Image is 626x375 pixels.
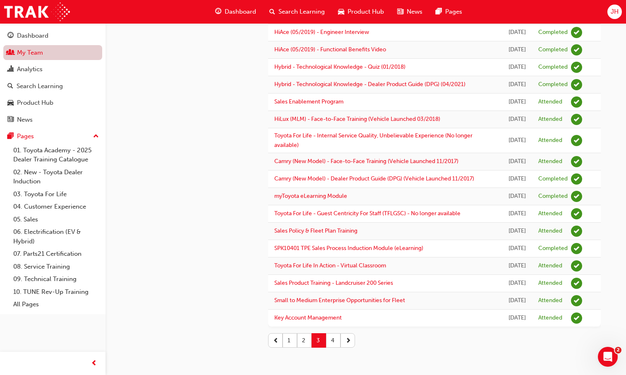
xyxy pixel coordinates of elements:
[508,261,526,271] div: Mon Mar 21 2016 00:00:00 GMT+1000 (Australian Eastern Standard Time)
[538,46,568,54] div: Completed
[3,62,102,77] a: Analytics
[508,296,526,305] div: Tue Sep 15 2015 00:00:00 GMT+1000 (Australian Eastern Standard Time)
[538,192,568,200] div: Completed
[538,245,568,252] div: Completed
[538,314,562,322] div: Attended
[391,3,429,20] a: news-iconNews
[607,5,622,19] button: JH
[538,115,562,123] div: Attended
[10,166,102,188] a: 02. New - Toyota Dealer Induction
[571,62,582,73] span: learningRecordVerb_COMPLETE-icon
[10,226,102,248] a: 06. Electrification (EV & Hybrid)
[538,227,562,235] div: Attended
[326,333,341,348] button: 4
[274,227,357,234] a: Sales Policy & Fleet Plan Training
[17,82,63,91] div: Search Learning
[7,66,14,73] span: chart-icon
[209,3,263,20] a: guage-iconDashboard
[274,192,347,200] a: myToyota eLearning Module
[571,79,582,90] span: learningRecordVerb_COMPLETE-icon
[508,313,526,323] div: Sun May 03 2015 00:00:00 GMT+1000 (Australian Eastern Standard Time)
[274,46,386,53] a: HiAce (05/2019) - Functional Benefits Video
[571,135,582,146] span: learningRecordVerb_ATTEND-icon
[17,132,34,141] div: Pages
[571,312,582,324] span: learningRecordVerb_ATTEND-icon
[17,98,53,108] div: Product Hub
[538,63,568,71] div: Completed
[3,129,102,144] button: Pages
[269,7,275,17] span: search-icon
[4,2,70,21] a: Trak
[215,7,221,17] span: guage-icon
[225,7,256,17] span: Dashboard
[7,99,14,107] span: car-icon
[274,175,474,182] a: Camry (New Model) - Dealer Product Guide (DPG) (Vehicle Launched 11/2017)
[10,298,102,311] a: All Pages
[274,314,342,321] a: Key Account Management
[278,7,325,17] span: Search Learning
[571,44,582,55] span: learningRecordVerb_COMPLETE-icon
[538,29,568,36] div: Completed
[508,279,526,288] div: Tue Feb 02 2016 00:00:00 GMT+1000 (Australian Eastern Standard Time)
[538,175,568,183] div: Completed
[263,3,331,20] a: search-iconSearch Learning
[274,245,423,252] a: SPK10401 TPE Sales Process Induction Module (eLearning)
[3,26,102,129] button: DashboardMy TeamAnalyticsSearch LearningProduct HubNews
[571,156,582,167] span: learningRecordVerb_ATTEND-icon
[7,32,14,40] span: guage-icon
[508,45,526,55] div: Tue Jun 18 2019 00:00:00 GMT+1000 (Australian Eastern Standard Time)
[571,208,582,219] span: learningRecordVerb_ATTEND-icon
[538,297,562,305] div: Attended
[10,286,102,298] a: 10. TUNE Rev-Up Training
[571,173,582,185] span: learningRecordVerb_COMPLETE-icon
[508,209,526,219] div: Tue Jul 18 2017 00:00:00 GMT+1000 (Australian Eastern Standard Time)
[538,98,562,106] div: Attended
[571,260,582,272] span: learningRecordVerb_ATTEND-icon
[348,7,384,17] span: Product Hub
[274,279,393,286] a: Sales Product Training - Landcruiser 200 Series
[274,63,405,70] a: Hybrid - Technological Knowledge - Quiz (01/2018)
[7,49,14,57] span: people-icon
[538,137,562,144] div: Attended
[508,136,526,145] div: Wed Mar 07 2018 00:00:00 GMT+1000 (Australian Eastern Standard Time)
[571,114,582,125] span: learningRecordVerb_ATTEND-icon
[274,29,369,36] a: HiAce (05/2019) - Engineer Interview
[538,279,562,287] div: Attended
[312,333,326,348] button: 3
[508,157,526,166] div: Sun Nov 26 2017 00:00:00 GMT+1000 (Australian Eastern Standard Time)
[7,116,14,124] span: news-icon
[538,262,562,270] div: Attended
[274,158,458,165] a: Camry (New Model) - Face-to-Face Training (Vehicle Launched 11/2017)
[297,333,312,348] button: 2
[508,174,526,184] div: Wed Oct 25 2017 00:00:00 GMT+1000 (Australian Eastern Standard Time)
[571,295,582,306] span: learningRecordVerb_ATTEND-icon
[436,7,442,17] span: pages-icon
[571,96,582,108] span: learningRecordVerb_ATTEND-icon
[17,115,33,125] div: News
[407,7,422,17] span: News
[571,191,582,202] span: learningRecordVerb_COMPLETE-icon
[273,336,279,345] span: prev-icon
[10,200,102,213] a: 04. Customer Experience
[17,65,43,74] div: Analytics
[538,210,562,218] div: Attended
[10,188,102,201] a: 03. Toyota For Life
[538,158,562,166] div: Attended
[571,243,582,254] span: learningRecordVerb_COMPLETE-icon
[445,7,462,17] span: Pages
[508,97,526,107] div: Tue Jul 17 2018 00:00:00 GMT+1000 (Australian Eastern Standard Time)
[508,62,526,72] div: Fri Nov 30 2018 00:00:00 GMT+1000 (Australian Eastern Standard Time)
[338,7,344,17] span: car-icon
[274,297,405,304] a: Small to Medium Enterprise Opportunities for Fleet
[331,3,391,20] a: car-iconProduct Hub
[598,347,618,367] iframe: Intercom live chat
[615,347,621,353] span: 2
[508,192,526,201] div: Fri Jul 21 2017 00:00:00 GMT+1000 (Australian Eastern Standard Time)
[91,358,97,369] span: prev-icon
[274,115,440,123] a: HiLux (MLM) - Face-to-Face Training (Vehicle Launched 03/2018)
[3,45,102,60] a: My Team
[10,260,102,273] a: 08. Service Training
[538,81,568,89] div: Completed
[274,210,461,217] a: Toyota For Life - Guest Centricity For Staff (TFLGSC) - No longer available
[345,336,351,345] span: next-icon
